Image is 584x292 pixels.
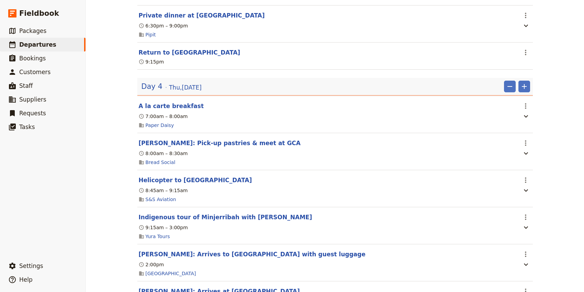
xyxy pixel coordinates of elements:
button: Edit this itinerary item [139,139,301,147]
button: Edit this itinerary item [139,102,204,110]
span: Customers [19,69,50,75]
span: Day 4 [141,81,163,92]
button: Add [518,81,530,92]
span: Packages [19,27,46,34]
div: 6:30pm – 9:00pm [139,22,188,29]
button: Actions [520,10,531,21]
button: Edit day information [141,81,202,92]
button: Edit this itinerary item [139,213,312,221]
div: 8:00am – 8:30am [139,150,188,157]
button: Edit this itinerary item [139,176,252,184]
span: Tasks [19,124,35,130]
button: Edit this itinerary item [139,11,265,20]
span: Fieldbook [19,8,59,19]
button: Actions [520,211,531,223]
button: Actions [520,174,531,186]
div: 9:15pm [139,58,164,65]
button: Actions [520,248,531,260]
a: Paper Daisy [146,122,174,129]
button: Edit this itinerary item [139,48,240,57]
span: Requests [19,110,46,117]
button: Actions [520,47,531,58]
div: 9:15am – 3:00pm [139,224,188,231]
span: Staff [19,82,33,89]
a: [GEOGRAPHIC_DATA] [146,270,196,277]
a: Pipit [146,31,156,38]
button: Remove [504,81,516,92]
a: Yura Tours [146,233,170,240]
span: Help [19,276,33,283]
span: Bookings [19,55,46,62]
div: 8:45am – 9:15am [139,187,188,194]
span: Suppliers [19,96,46,103]
span: Settings [19,262,43,269]
span: Departures [19,41,56,48]
a: Bread Social [146,159,175,166]
button: Actions [520,100,531,112]
div: 7:00am – 8:00am [139,113,188,120]
a: S&S Aviation [146,196,176,203]
button: Edit this itinerary item [139,250,366,258]
div: 2:00pm [139,261,164,268]
button: Actions [520,137,531,149]
span: Thu , [DATE] [169,83,202,92]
